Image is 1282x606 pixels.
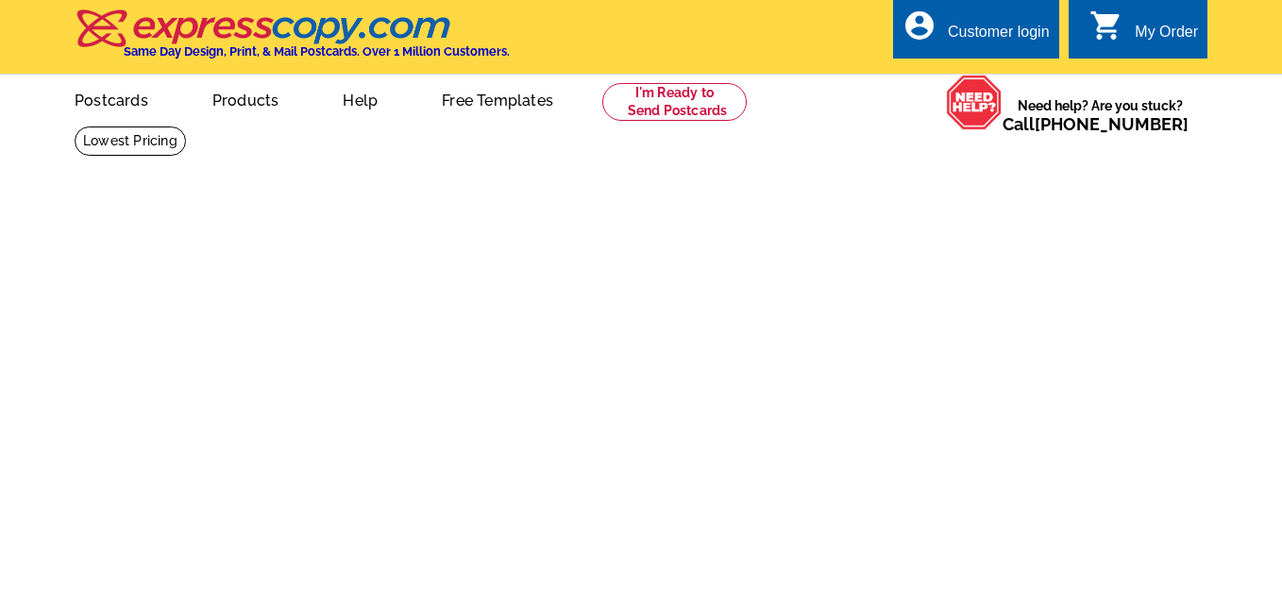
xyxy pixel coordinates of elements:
a: account_circle Customer login [902,21,1050,44]
span: Need help? Are you stuck? [1003,96,1198,134]
span: Call [1003,114,1189,134]
a: Postcards [44,76,178,121]
div: Customer login [948,24,1050,50]
a: Help [312,76,408,121]
img: help [946,75,1003,130]
a: Free Templates [412,76,583,121]
a: [PHONE_NUMBER] [1035,114,1189,134]
a: Products [182,76,310,121]
i: shopping_cart [1089,8,1123,42]
i: account_circle [902,8,936,42]
div: My Order [1135,24,1198,50]
h4: Same Day Design, Print, & Mail Postcards. Over 1 Million Customers. [124,44,510,59]
a: shopping_cart My Order [1089,21,1198,44]
a: Same Day Design, Print, & Mail Postcards. Over 1 Million Customers. [75,23,510,59]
